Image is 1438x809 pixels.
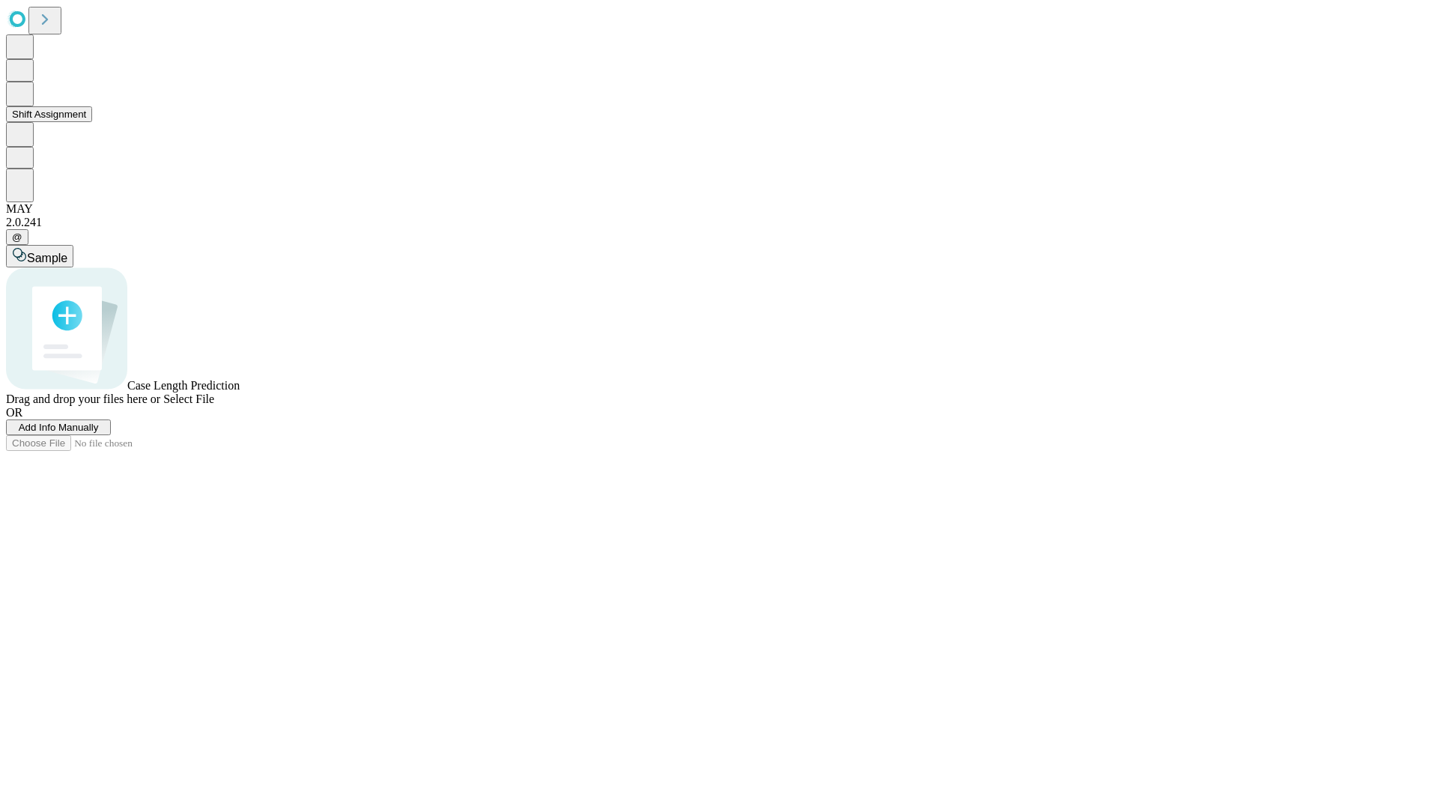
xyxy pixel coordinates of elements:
[6,419,111,435] button: Add Info Manually
[6,229,28,245] button: @
[6,393,160,405] span: Drag and drop your files here or
[6,245,73,267] button: Sample
[6,106,92,122] button: Shift Assignment
[127,379,240,392] span: Case Length Prediction
[27,252,67,264] span: Sample
[12,231,22,243] span: @
[6,216,1432,229] div: 2.0.241
[6,202,1432,216] div: MAY
[19,422,99,433] span: Add Info Manually
[6,406,22,419] span: OR
[163,393,214,405] span: Select File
